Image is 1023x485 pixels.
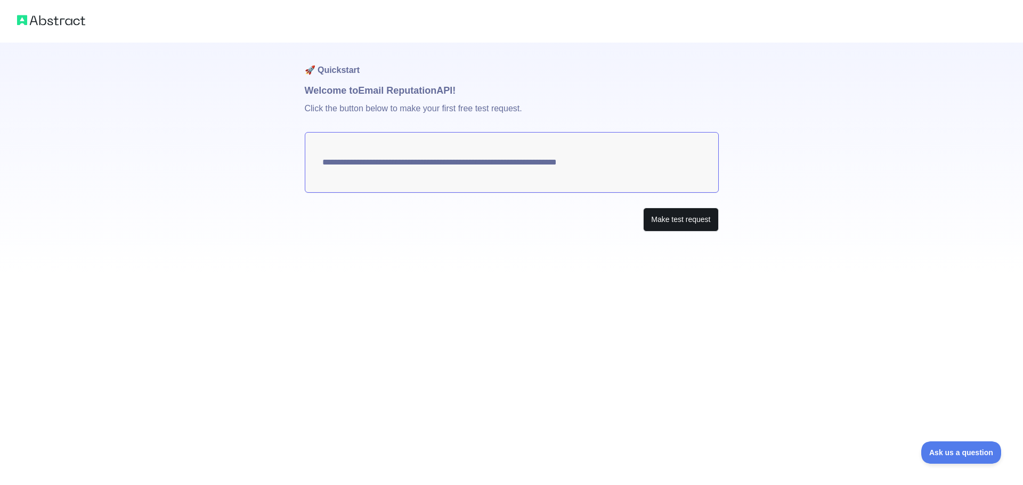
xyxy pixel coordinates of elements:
iframe: Toggle Customer Support [921,441,1002,464]
p: Click the button below to make your first free test request. [305,98,719,132]
h1: Welcome to Email Reputation API! [305,83,719,98]
h1: 🚀 Quickstart [305,43,719,83]
button: Make test request [643,208,718,232]
img: Abstract logo [17,13,85,28]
